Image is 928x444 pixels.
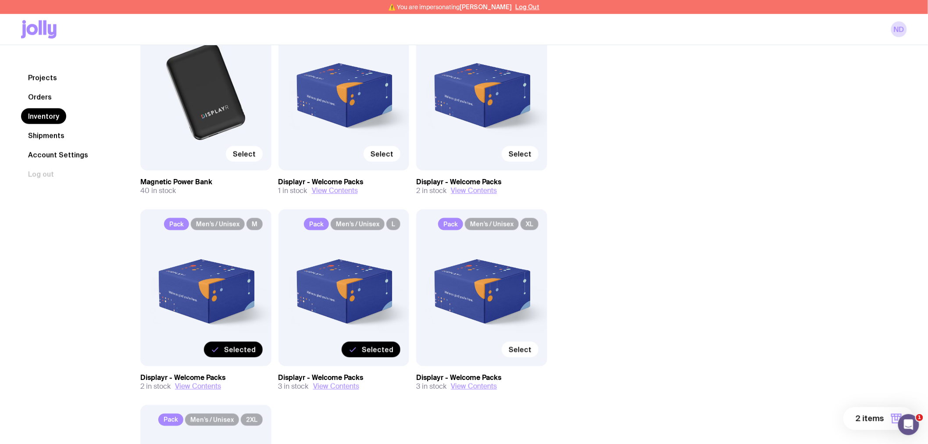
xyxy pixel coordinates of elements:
[416,373,547,382] h3: Displayr - Welcome Packs
[278,178,410,186] h3: Displayr - Welcome Packs
[140,373,271,382] h3: Displayr - Welcome Packs
[21,70,64,86] a: Projects
[21,89,59,105] a: Orders
[21,147,95,163] a: Account Settings
[304,218,329,230] span: Pack
[516,4,540,11] button: Log Out
[416,178,547,186] h3: Displayr - Welcome Packs
[465,218,519,230] span: Men’s / Unisex
[191,218,245,230] span: Men’s / Unisex
[246,218,263,230] span: M
[438,218,463,230] span: Pack
[856,413,884,424] span: 2 items
[451,382,497,391] button: View Contents
[843,407,914,430] button: 2 items
[158,414,183,426] span: Pack
[898,414,919,435] iframe: Intercom live chat
[460,4,512,11] span: [PERSON_NAME]
[916,414,923,421] span: 1
[509,345,532,354] span: Select
[362,345,393,354] span: Selected
[312,186,358,195] button: View Contents
[140,382,171,391] span: 2 in stock
[164,218,189,230] span: Pack
[175,382,221,391] button: View Contents
[185,414,239,426] span: Men’s / Unisex
[521,218,539,230] span: XL
[140,186,176,195] span: 40 in stock
[241,414,263,426] span: 2XL
[278,382,309,391] span: 3 in stock
[21,108,66,124] a: Inventory
[21,166,61,182] button: Log out
[451,186,497,195] button: View Contents
[891,21,907,37] a: ND
[371,150,393,158] span: Select
[21,128,71,143] a: Shipments
[233,150,256,158] span: Select
[331,218,385,230] span: Men’s / Unisex
[278,186,307,195] span: 1 in stock
[140,178,271,186] h3: Magnetic Power Bank
[416,382,446,391] span: 3 in stock
[509,150,532,158] span: Select
[224,345,256,354] span: Selected
[278,373,410,382] h3: Displayr - Welcome Packs
[313,382,359,391] button: View Contents
[386,218,400,230] span: L
[416,186,446,195] span: 2 in stock
[389,4,512,11] span: ⚠️ You are impersonating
